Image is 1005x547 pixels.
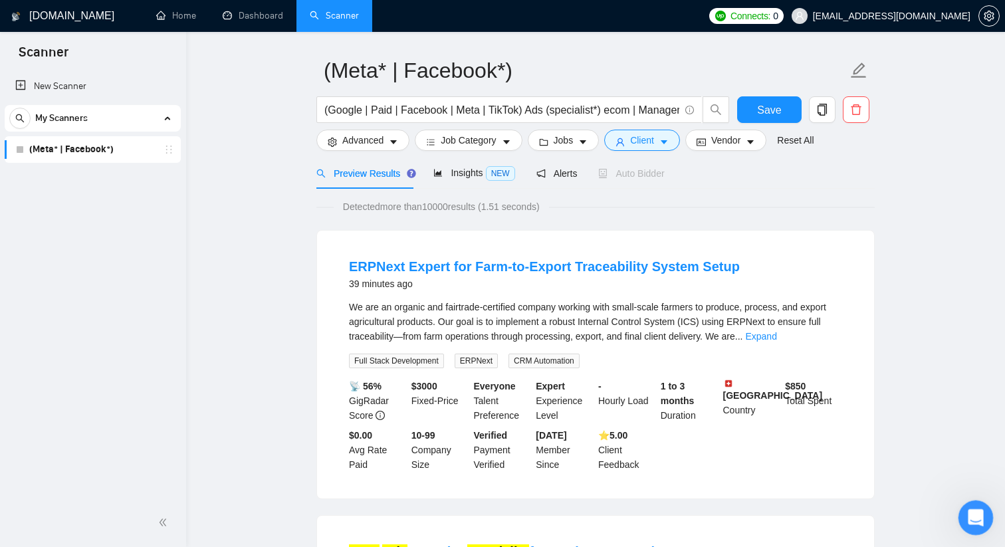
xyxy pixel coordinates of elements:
input: Search Freelance Jobs... [324,102,679,118]
button: Save [737,96,802,123]
span: area-chart [433,168,443,177]
div: Client Feedback [596,428,658,472]
li: New Scanner [5,73,181,100]
span: Alerts [536,168,578,179]
button: search [9,108,31,129]
span: delete [843,104,869,116]
button: settingAdvancedcaret-down [316,130,409,151]
b: [DATE] [536,430,566,441]
span: NEW [486,166,515,181]
button: userClientcaret-down [604,130,680,151]
a: homeHome [156,10,196,21]
span: Jobs [554,133,574,148]
span: edit [850,62,867,79]
b: 10-99 [411,430,435,441]
span: user [615,137,625,147]
div: Country [721,379,783,423]
span: caret-down [746,137,755,147]
div: Duration [658,379,721,423]
button: go back [9,5,34,31]
span: Advanced [342,133,384,148]
span: idcard [697,137,706,147]
button: Collapse window [399,5,425,31]
span: Insights [433,167,514,178]
span: 0 [773,9,778,23]
a: Expand [745,331,776,342]
span: double-left [158,516,171,529]
div: Tooltip anchor [405,167,417,179]
span: user [795,11,804,21]
button: setting [978,5,1000,27]
span: robot [598,169,608,178]
img: logo [11,6,21,27]
a: setting [978,11,1000,21]
div: We are an organic and fairtrade-certified company working with small-scale farmers to produce, pr... [349,300,842,344]
div: Payment Verified [471,428,534,472]
span: ERPNext [455,354,498,368]
span: CRM Automation [508,354,580,368]
b: $ 3000 [411,381,437,391]
span: Full Stack Development [349,354,444,368]
span: info-circle [685,106,694,114]
span: ... [735,331,743,342]
b: Everyone [474,381,516,391]
span: Connects: [730,9,770,23]
span: copy [810,104,835,116]
input: Scanner name... [324,54,847,87]
img: upwork-logo.png [715,11,726,21]
b: ⭐️ 5.00 [598,430,627,441]
b: $0.00 [349,430,372,441]
span: caret-down [659,137,669,147]
a: Reset All [777,133,814,148]
div: Member Since [533,428,596,472]
span: bars [426,137,435,147]
span: Detected more than 10000 results (1.51 seconds) [334,199,549,214]
b: - [598,381,602,391]
b: $ 850 [785,381,806,391]
span: setting [328,137,337,147]
div: Company Size [409,428,471,472]
span: notification [536,169,546,178]
div: Close [425,5,449,29]
b: 📡 56% [349,381,382,391]
button: folderJobscaret-down [528,130,600,151]
span: caret-down [578,137,588,147]
span: Save [757,102,781,118]
span: Preview Results [316,168,412,179]
span: search [10,114,30,123]
button: copy [809,96,836,123]
a: searchScanner [310,10,359,21]
iframe: Intercom live chat [958,500,994,536]
button: idcardVendorcaret-down [685,130,766,151]
span: setting [979,11,999,21]
b: 1 to 3 months [661,381,695,406]
a: New Scanner [15,73,170,100]
span: Job Category [441,133,496,148]
a: (Meta* | Facebook*) [29,136,156,163]
div: Fixed-Price [409,379,471,423]
span: caret-down [502,137,511,147]
span: caret-down [389,137,398,147]
b: [GEOGRAPHIC_DATA] [723,379,823,401]
span: Client [630,133,654,148]
div: Experience Level [533,379,596,423]
img: 🇨🇭 [724,379,733,388]
span: Auto Bidder [598,168,664,179]
span: holder [164,144,174,155]
b: Verified [474,430,508,441]
li: My Scanners [5,105,181,163]
button: search [703,96,729,123]
span: search [703,104,728,116]
b: Expert [536,381,565,391]
a: ERPNext Expert for Farm-to-Export Traceability System Setup [349,259,740,274]
div: Total Spent [782,379,845,423]
a: dashboardDashboard [223,10,283,21]
button: barsJob Categorycaret-down [415,130,522,151]
span: Vendor [711,133,740,148]
span: info-circle [376,411,385,420]
div: Hourly Load [596,379,658,423]
div: GigRadar Score [346,379,409,423]
span: search [316,169,326,178]
span: My Scanners [35,105,88,132]
div: Avg Rate Paid [346,428,409,472]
